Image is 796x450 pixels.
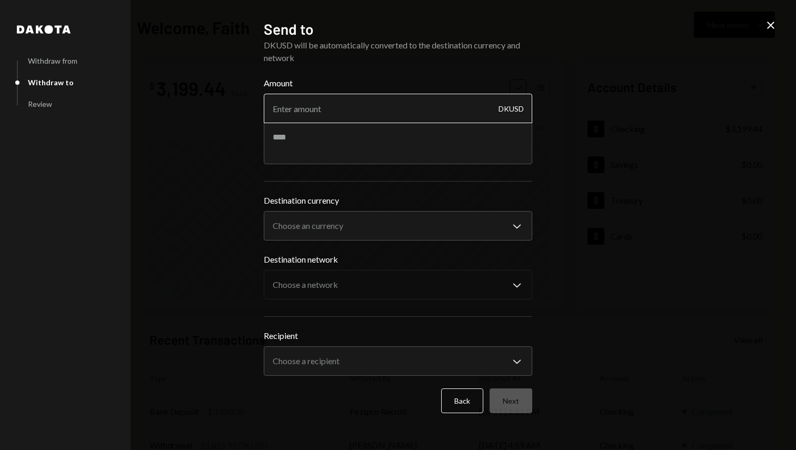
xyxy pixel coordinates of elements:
label: Recipient [264,329,532,342]
div: Withdraw from [28,56,77,65]
button: Destination currency [264,211,532,241]
button: Back [441,388,483,413]
button: Destination network [264,270,532,299]
button: Recipient [264,346,532,376]
label: Amount [264,77,532,89]
div: DKUSD will be automatically converted to the destination currency and network [264,39,532,64]
div: Withdraw to [28,78,74,87]
h2: Send to [264,19,532,39]
label: Destination currency [264,194,532,207]
label: Destination network [264,253,532,266]
input: Enter amount [264,94,532,123]
div: DKUSD [499,94,524,123]
div: Review [28,99,52,108]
